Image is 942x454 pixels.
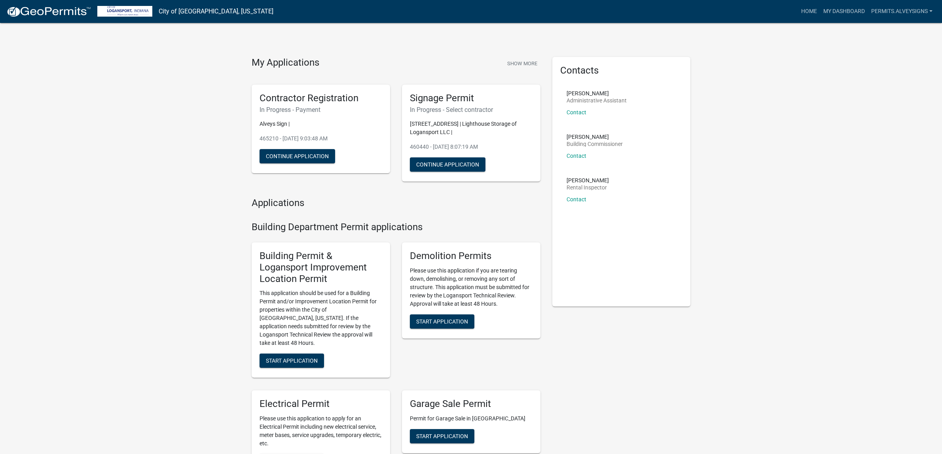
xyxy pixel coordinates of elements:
img: City of Logansport, Indiana [97,6,152,17]
p: Please use this application to apply for an Electrical Permit including new electrical service, m... [260,414,382,448]
a: City of [GEOGRAPHIC_DATA], [US_STATE] [159,5,273,18]
span: Start Application [416,433,468,439]
a: Contact [567,109,586,115]
a: Contact [567,153,586,159]
h5: Signage Permit [410,93,533,104]
p: Building Commissioner [567,141,623,147]
a: My Dashboard [820,4,868,19]
p: [PERSON_NAME] [567,134,623,140]
a: Home [798,4,820,19]
h5: Electrical Permit [260,398,382,410]
h5: Contacts [560,65,683,76]
button: Continue Application [410,157,485,172]
p: 460440 - [DATE] 8:07:19 AM [410,143,533,151]
h6: In Progress - Select contractor [410,106,533,114]
h6: In Progress - Payment [260,106,382,114]
p: Permit for Garage Sale in [GEOGRAPHIC_DATA] [410,414,533,423]
a: Permits.Alveysigns [868,4,936,19]
p: [PERSON_NAME] [567,91,627,96]
p: [PERSON_NAME] [567,178,609,183]
h4: My Applications [252,57,319,69]
button: Start Application [260,354,324,368]
p: Administrative Assistant [567,98,627,103]
p: This application should be used for a Building Permit and/or Improvement Location Permit for prop... [260,289,382,347]
h5: Building Permit & Logansport Improvement Location Permit [260,250,382,284]
span: Start Application [266,358,318,364]
button: Start Application [410,429,474,443]
button: Start Application [410,314,474,329]
h4: Building Department Permit applications [252,221,540,233]
button: Continue Application [260,149,335,163]
p: [STREET_ADDRESS] | Lighthouse Storage of Logansport LLC | [410,120,533,136]
h4: Applications [252,197,540,209]
span: Start Application [416,318,468,324]
p: Please use this application if you are tearing down, demolishing, or removing any sort of structu... [410,267,533,308]
h5: Demolition Permits [410,250,533,262]
p: Alveys Sign | [260,120,382,128]
h5: Garage Sale Permit [410,398,533,410]
button: Show More [504,57,540,70]
h5: Contractor Registration [260,93,382,104]
a: Contact [567,196,586,202]
p: Rental Inspector [567,185,609,190]
p: 465210 - [DATE] 9:03:48 AM [260,134,382,143]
